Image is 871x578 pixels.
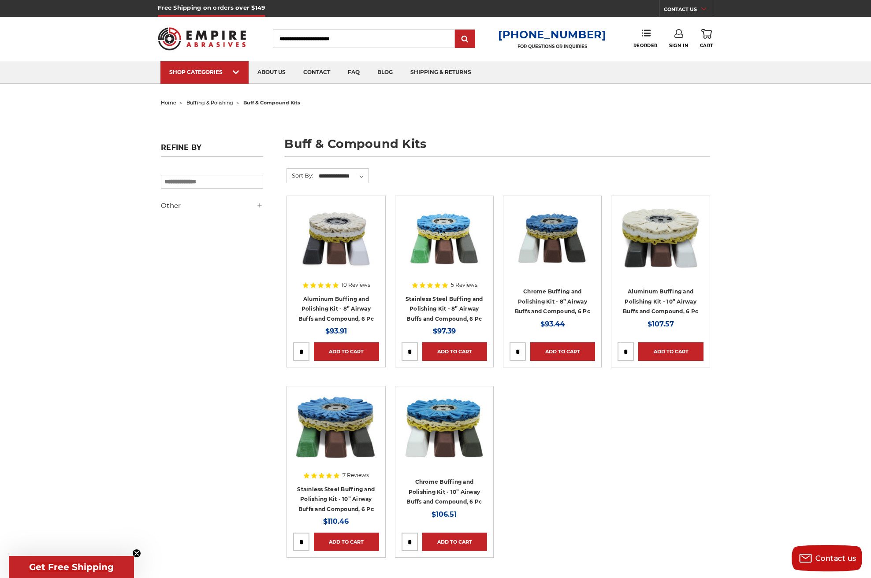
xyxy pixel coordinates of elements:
[29,562,114,572] span: Get Free Shipping
[433,327,456,335] span: $97.39
[314,533,379,551] a: Add to Cart
[161,200,263,211] h5: Other
[498,44,607,49] p: FOR QUESTIONS OR INQUIRIES
[540,320,565,328] span: $93.44
[294,61,339,84] a: contact
[284,138,710,157] h1: buff & compound kits
[402,202,487,273] img: 8 inch airway buffing wheel and compound kit for stainless steel
[293,393,379,505] a: 10 inch airway buff and polishing compound kit for stainless steel
[402,61,480,84] a: shipping & returns
[287,169,313,182] label: Sort By:
[815,554,856,563] span: Contact us
[158,22,246,56] img: Empire Abrasives
[298,296,374,322] a: Aluminum Buffing and Polishing Kit - 8” Airway Buffs and Compound, 6 Pc
[323,517,349,526] span: $110.46
[402,393,487,505] a: 10 inch airway buff and polishing compound kit for chrome
[402,202,487,315] a: 8 inch airway buffing wheel and compound kit for stainless steel
[243,100,300,106] span: buff & compound kits
[700,29,713,48] a: Cart
[325,327,347,335] span: $93.91
[422,342,487,361] a: Add to Cart
[648,320,674,328] span: $107.57
[792,545,862,571] button: Contact us
[618,202,703,273] img: 10 inch airway buff and polishing compound kit for aluminum
[169,69,240,75] div: SHOP CATEGORIES
[132,549,141,558] button: Close teaser
[339,61,368,84] a: faq
[317,170,368,183] select: Sort By:
[406,296,483,322] a: Stainless Steel Buffing and Polishing Kit - 8” Airway Buffs and Compound, 6 Pc
[161,100,176,106] a: home
[456,30,474,48] input: Submit
[297,486,375,512] a: Stainless Steel Buffing and Polishing Kit - 10” Airway Buffs and Compound, 6 Pc
[633,43,658,48] span: Reorder
[293,202,379,273] img: 8 inch airway buffing wheel and compound kit for aluminum
[618,202,703,315] a: 10 inch airway buff and polishing compound kit for aluminum
[293,202,379,315] a: 8 inch airway buffing wheel and compound kit for aluminum
[9,556,134,578] div: Get Free ShippingClose teaser
[633,29,658,48] a: Reorder
[510,202,595,273] img: 8 inch airway buffing wheel and compound kit for chrome
[314,342,379,361] a: Add to Cart
[402,393,487,463] img: 10 inch airway buff and polishing compound kit for chrome
[432,510,457,519] span: $106.51
[368,61,402,84] a: blog
[700,43,713,48] span: Cart
[186,100,233,106] a: buffing & polishing
[669,43,688,48] span: Sign In
[422,533,487,551] a: Add to Cart
[638,342,703,361] a: Add to Cart
[510,202,595,315] a: 8 inch airway buffing wheel and compound kit for chrome
[161,143,263,157] h5: Refine by
[530,342,595,361] a: Add to Cart
[664,4,713,17] a: CONTACT US
[498,28,607,41] a: [PHONE_NUMBER]
[293,393,379,463] img: 10 inch airway buff and polishing compound kit for stainless steel
[249,61,294,84] a: about us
